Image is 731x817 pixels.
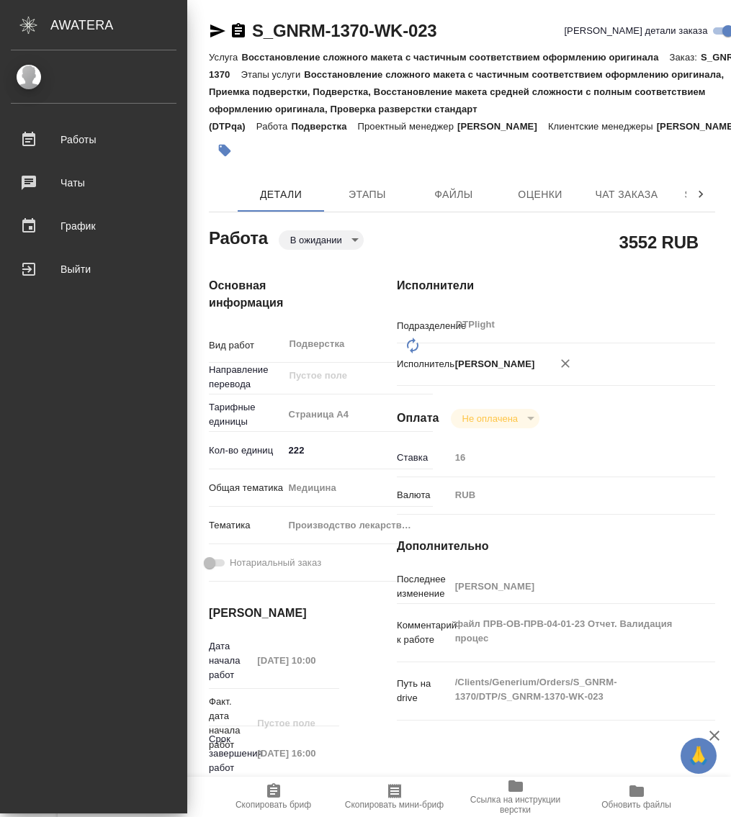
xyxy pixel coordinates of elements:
[209,732,252,775] p: Срок завершения работ
[252,713,339,734] input: Пустое поле
[252,650,339,671] input: Пустое поле
[284,476,433,500] div: Медицина
[4,165,184,201] a: Чаты
[4,251,184,287] a: Выйти
[252,21,436,40] a: S_GNRM-1370-WK-023
[397,618,450,647] p: Комментарий к работе
[209,481,284,495] p: Общая тематика
[284,440,433,461] input: ✎ Введи что-нибудь
[11,129,176,150] div: Работы
[333,186,402,204] span: Этапы
[284,513,433,538] div: Производство лекарственных препаратов
[345,800,444,810] span: Скопировать мини-бриф
[548,121,657,132] p: Клиентские менеджеры
[209,277,339,312] h4: Основная информация
[279,230,364,250] div: В ожидании
[457,121,548,132] p: [PERSON_NAME]
[464,795,568,815] span: Ссылка на инструкции верстки
[11,258,176,280] div: Выйти
[619,230,699,254] h2: 3552 RUB
[4,122,184,158] a: Работы
[230,556,321,570] span: Нотариальный заказ
[450,670,689,709] textarea: /Clients/Generium/Orders/S_GNRM-1370/DTP/S_GNRM-1370-WK-023
[209,69,724,132] p: Восстановление сложного макета с частичным соответствием оформлению оригинала, Приемка подверстки...
[241,69,304,80] p: Этапы услуги
[419,186,488,204] span: Файлы
[397,538,715,555] h4: Дополнительно
[670,52,701,63] p: Заказ:
[213,777,334,817] button: Скопировать бриф
[286,234,346,246] button: В ожидании
[209,443,284,458] p: Кол-во единиц
[397,357,450,371] p: Исполнитель
[358,121,457,132] p: Проектный менеджер
[681,738,717,774] button: 🙏
[450,612,689,651] textarea: файл ПРВ-ОВ-ПРВ-04-01-23 Отчет. Валидация процес
[11,172,176,194] div: Чаты
[50,11,187,40] div: AWATERA
[450,357,535,371] p: [PERSON_NAME]
[458,412,522,425] button: Не оплачена
[230,22,247,40] button: Скопировать ссылку
[209,400,284,429] p: Тарифные единицы
[209,338,284,353] p: Вид работ
[450,447,689,468] input: Пустое поле
[209,52,241,63] p: Услуга
[601,800,671,810] span: Обновить файлы
[209,695,252,752] p: Факт. дата начала работ
[576,777,697,817] button: Обновить файлы
[450,483,689,507] div: RUB
[288,367,399,384] input: Пустое поле
[246,186,315,204] span: Детали
[397,319,450,333] p: Подразделение
[209,22,226,40] button: Скопировать ссылку для ЯМессенджера
[291,121,357,132] p: Подверстка
[209,639,252,682] p: Дата начала работ
[550,348,581,379] button: Удалить исполнителя
[209,135,241,166] button: Добавить тэг
[209,605,339,622] h4: [PERSON_NAME]
[397,572,450,601] p: Последнее изменение
[241,52,669,63] p: Восстановление сложного макета с частичным соответствием оформлению оригинала
[4,208,184,244] a: График
[592,186,661,204] span: Чат заказа
[451,409,539,428] div: В ожидании
[209,363,284,392] p: Направление перевода
[397,277,715,294] h4: Исполнители
[209,224,268,250] h2: Работа
[506,186,575,204] span: Оценки
[256,121,292,132] p: Работа
[455,777,576,817] button: Ссылка на инструкции верстки
[11,215,176,237] div: График
[209,518,284,533] p: Тематика
[252,743,339,764] input: Пустое поле
[236,800,311,810] span: Скопировать бриф
[334,777,455,817] button: Скопировать мини-бриф
[564,24,707,38] span: [PERSON_NAME] детали заказа
[686,741,711,771] span: 🙏
[450,576,689,597] input: Пустое поле
[284,402,433,427] div: Страница А4
[397,677,450,705] p: Путь на drive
